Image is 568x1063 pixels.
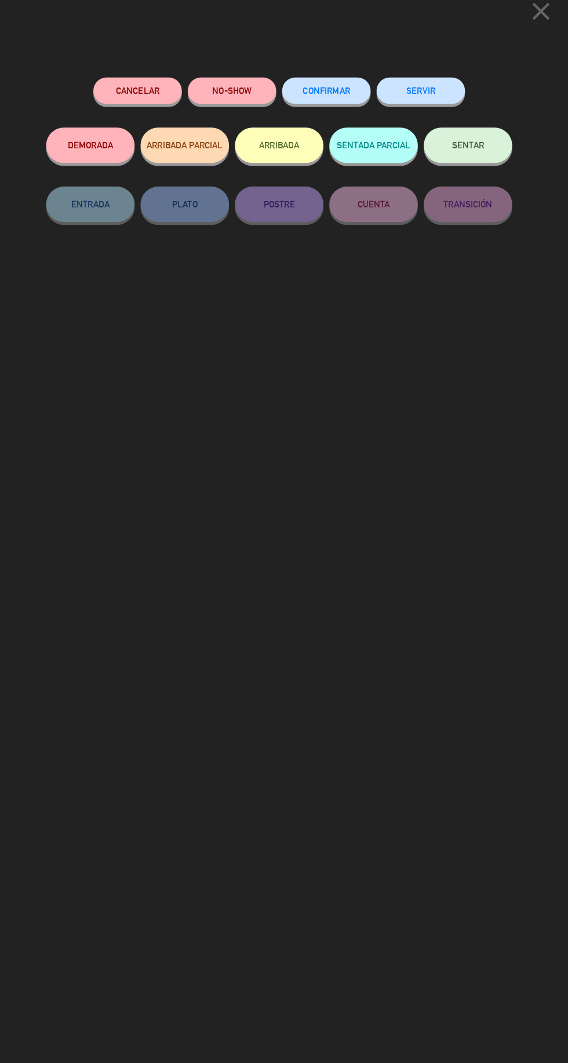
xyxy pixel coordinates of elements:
[148,196,235,231] button: PLATO
[101,89,188,115] button: Cancelar
[241,138,327,173] button: ARRIBADA
[287,89,374,115] button: CONFIRMAR
[148,138,235,173] button: ARRIBADA PARCIAL
[154,150,229,160] span: ARRIBADA PARCIAL
[307,97,354,107] span: CONFIRMAR
[454,150,485,160] span: SENTAR
[527,9,556,38] i: close
[194,89,281,115] button: NO-SHOW
[55,196,142,231] button: ENTRADA
[523,9,559,43] button: close
[333,138,420,173] button: SENTADA PARCIAL
[333,196,420,231] button: CUENTA
[426,196,513,231] button: TRANSICIÓN
[241,196,327,231] button: POSTRE
[380,89,467,115] button: SERVIR
[55,138,142,173] button: DEMORADA
[426,138,513,173] button: SENTAR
